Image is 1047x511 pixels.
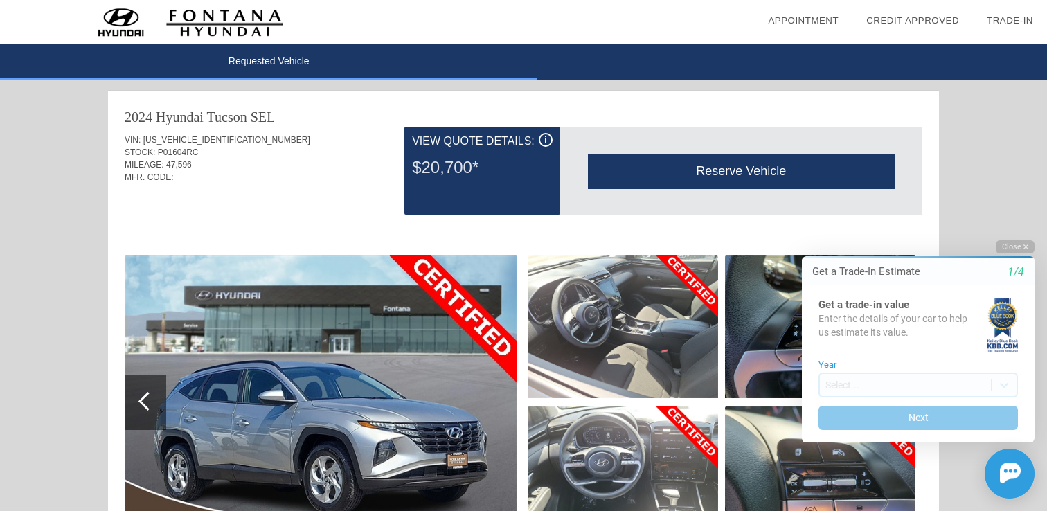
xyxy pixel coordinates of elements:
[725,256,915,398] img: image.aspx
[768,15,839,26] a: Appointment
[773,228,1047,511] iframe: Chat Assistance
[588,154,895,188] div: Reserve Vehicle
[866,15,959,26] a: Credit Approved
[251,107,276,127] div: SEL
[125,192,922,214] div: Quoted on [DATE] 8:35:50 PM
[166,160,192,170] span: 47,596
[412,150,552,186] div: $20,700*
[158,147,199,157] span: P01604RC
[125,160,164,170] span: MILEAGE:
[125,107,247,127] div: 2024 Hyundai Tucson
[528,256,718,398] img: image.aspx
[987,15,1033,26] a: Trade-In
[125,172,174,182] span: MFR. CODE:
[412,133,552,150] div: View Quote Details:
[125,147,155,157] span: STOCK:
[143,135,310,145] span: [US_VEHICLE_IDENTIFICATION_NUMBER]
[125,135,141,145] span: VIN:
[544,135,546,145] span: i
